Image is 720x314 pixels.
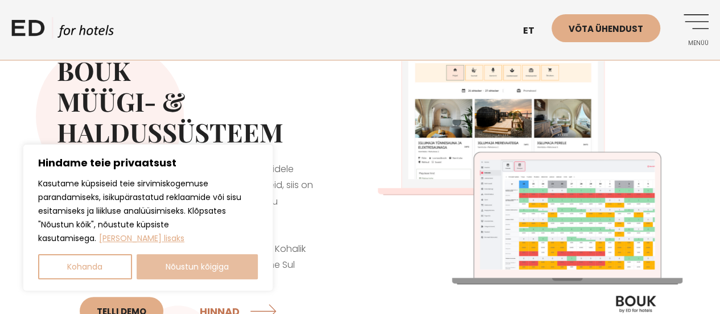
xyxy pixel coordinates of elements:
[38,177,258,245] p: Kasutame küpsiseid teie sirvimiskogemuse parandamiseks, isikupärastatud reklaamide või sisu esita...
[677,14,709,46] a: Menüü
[517,17,552,45] a: et
[137,254,258,279] button: Nõustun kõigiga
[57,55,315,147] h2: BOUK MÜÜGI- & HALDUSSÜSTEEM
[38,156,258,170] p: Hindame teie privaatsust
[677,40,709,47] span: Menüü
[552,14,660,42] a: Võta ühendust
[38,254,132,279] button: Kohanda
[98,232,185,244] a: Loe lisaks
[11,17,114,46] a: ED HOTELS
